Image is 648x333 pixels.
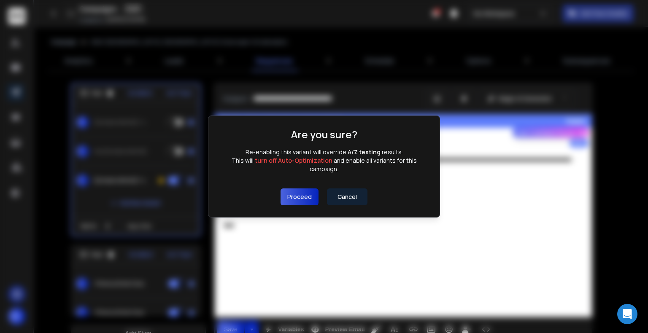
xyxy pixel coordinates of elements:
[617,304,637,324] div: Open Intercom Messenger
[291,128,357,141] h1: Are you sure?
[71,83,201,236] li: Step1CC/BCCA/Z Test1{{companyName}} + calls missed?2hey {{companyName}}3{{companyName}} + call vo...
[281,188,319,205] button: Proceed
[255,156,332,164] span: turn off Auto-Optimization
[327,188,367,205] button: Cancel
[348,148,381,156] span: A/Z testing
[220,148,428,173] div: Re-enabling this variant will override results. This will and enable all variants for this campaign.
